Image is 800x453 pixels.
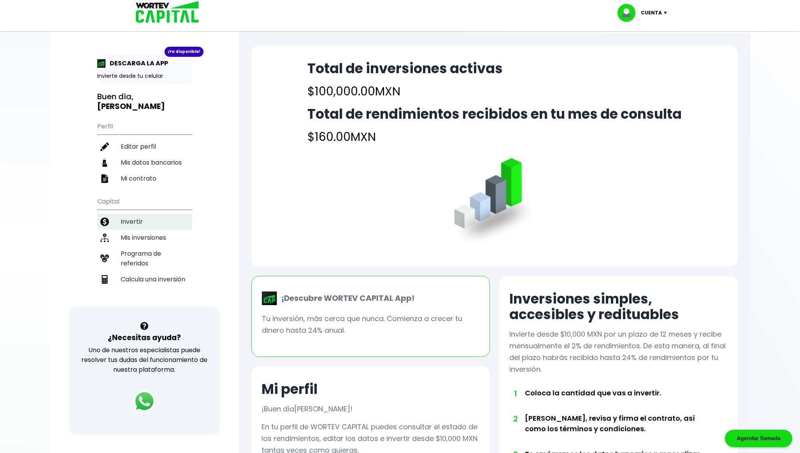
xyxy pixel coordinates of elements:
span: [PERSON_NAME] [294,404,350,414]
img: recomiendanos-icon.9b8e9327.svg [100,254,109,263]
img: datos-icon.10cf9172.svg [100,158,109,167]
h4: $160.00 MXN [307,128,682,146]
h2: Total de inversiones activas [307,61,503,76]
a: Mi contrato [97,170,192,186]
a: Programa de referidos [97,246,192,271]
img: app-icon [97,59,106,68]
img: calculadora-icon.17d418c4.svg [100,275,109,284]
img: wortev-capital-app-icon [262,291,277,306]
p: DESCARGA LA APP [106,58,168,68]
span: 1 [513,388,517,399]
img: logos_whatsapp-icon.242b2217.svg [133,390,155,412]
li: Coloca la cantidad que vas a invertir. [525,388,706,413]
h2: Mi perfil [261,381,318,397]
span: 2 [513,413,517,425]
p: Cuenta [641,7,662,19]
a: Mis datos bancarios [97,155,192,170]
img: grafica.516fef24.png [451,158,539,246]
img: invertir-icon.b3b967d7.svg [100,218,109,226]
img: profile-image [618,4,641,22]
div: Agendar llamada [725,430,792,447]
p: Invierte desde $10,000 MXN por un plazo de 12 meses y recibe mensualmente el 2% de rendimientos. ... [509,328,728,375]
p: ¡Descubre WORTEV CAPITAL App! [277,292,414,304]
ul: Capital [97,193,192,307]
p: Tu inversión, más cerca que nunca. Comienza a crecer tu dinero hasta 24% anual. [262,313,479,336]
p: ¡Buen día ! [261,403,353,415]
h2: Inversiones simples, accesibles y redituables [509,291,728,322]
img: inversiones-icon.6695dc30.svg [100,234,109,242]
p: Invierte desde tu celular [97,72,192,80]
a: Mis inversiones [97,230,192,246]
a: Editar perfil [97,139,192,155]
h2: Total de rendimientos recibidos en tu mes de consulta [307,106,682,122]
h4: $100,000.00 MXN [307,83,503,100]
img: contrato-icon.f2db500c.svg [100,174,109,183]
h3: ¿Necesitas ayuda? [108,332,181,343]
div: ¡Ya disponible! [165,47,204,57]
a: Invertir [97,214,192,230]
ul: Perfil [97,118,192,186]
h3: Buen día, [97,92,192,111]
li: [PERSON_NAME], revisa y firma el contrato, así como los términos y condiciones. [525,413,706,449]
img: icon-down [662,12,672,14]
p: Uno de nuestros especialistas puede resolver tus dudas del funcionamiento de nuestra plataforma. [79,345,210,374]
img: editar-icon.952d3147.svg [100,142,109,151]
a: Calcula una inversión [97,271,192,287]
b: [PERSON_NAME] [97,101,165,112]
